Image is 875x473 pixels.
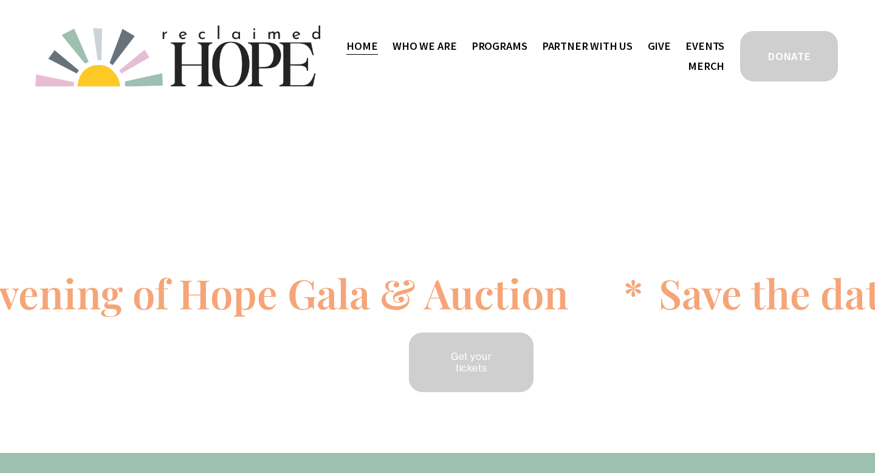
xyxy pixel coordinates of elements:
a: Home [346,36,377,56]
a: Merch [688,56,724,76]
a: Give [648,36,671,56]
span: Programs [472,37,527,55]
a: Events [685,36,724,56]
a: Get your tickets [407,331,536,394]
a: folder dropdown [542,36,633,56]
span: Partner With Us [542,37,633,55]
img: Reclaimed Hope Initiative [35,26,320,87]
span: Who We Are [393,37,456,55]
a: folder dropdown [472,36,527,56]
a: DONATE [738,29,840,83]
a: folder dropdown [393,36,456,56]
